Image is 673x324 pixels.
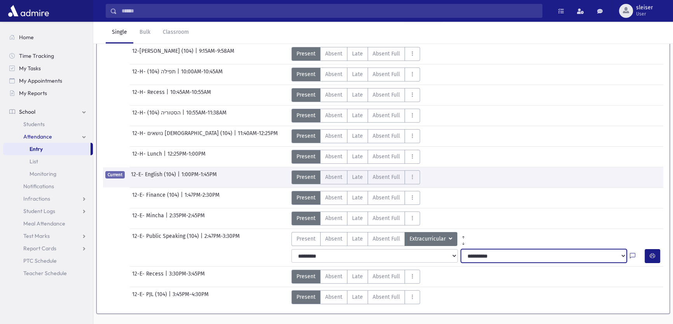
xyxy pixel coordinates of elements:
[373,91,400,99] span: Absent Full
[373,132,400,140] span: Absent Full
[23,183,54,190] span: Notifications
[157,22,195,43] a: Classroom
[352,70,363,78] span: Late
[296,111,316,120] span: Present
[23,232,50,239] span: Test Marks
[169,270,205,284] span: 3:30PM-3:45PM
[373,293,400,301] span: Absent Full
[325,70,342,78] span: Absent
[23,257,57,264] span: PTC Schedule
[3,180,93,192] a: Notifications
[291,129,420,143] div: AttTypes
[352,173,363,181] span: Late
[325,173,342,181] span: Absent
[3,130,93,143] a: Attendance
[166,88,170,102] span: |
[636,5,653,11] span: sleiser
[23,245,56,252] span: Report Cards
[3,205,93,217] a: Student Logs
[352,194,363,202] span: Late
[3,62,93,75] a: My Tasks
[291,170,420,184] div: AttTypes
[164,150,167,164] span: |
[132,129,234,143] span: 12-H- נושאים [DEMOGRAPHIC_DATA] (104)
[167,150,206,164] span: 12:25PM-1:00PM
[185,191,220,205] span: 1:47PM-2:30PM
[3,168,93,180] a: Monitoring
[296,194,316,202] span: Present
[296,293,316,301] span: Present
[132,109,182,123] span: 12-H- הסטוריה (104)
[169,290,173,304] span: |
[325,214,342,222] span: Absent
[30,170,56,177] span: Monitoring
[181,170,217,184] span: 1:00PM-1:45PM
[352,272,363,281] span: Late
[19,65,41,72] span: My Tasks
[352,235,363,243] span: Late
[352,152,363,161] span: Late
[291,109,420,123] div: AttTypes
[199,47,234,61] span: 9:15AM-9:58AM
[296,50,316,58] span: Present
[325,152,342,161] span: Absent
[3,31,93,43] a: Home
[131,170,178,184] span: 12-E- English (104)
[19,108,35,115] span: School
[373,152,400,161] span: Absent Full
[3,155,93,168] a: List
[325,235,342,243] span: Absent
[23,220,65,227] span: Meal Attendance
[291,191,420,205] div: AttTypes
[291,47,420,61] div: AttTypes
[132,232,201,246] span: 12-E- Public Speaking (104)
[23,133,52,140] span: Attendance
[105,171,125,178] span: Current
[325,50,342,58] span: Absent
[352,214,363,222] span: Late
[373,70,400,78] span: Absent Full
[296,91,316,99] span: Present
[117,4,542,18] input: Search
[325,293,342,301] span: Absent
[165,270,169,284] span: |
[132,68,177,81] span: 12-H- תפילה (104)
[132,270,165,284] span: 12-E- Recess
[296,173,316,181] span: Present
[291,88,420,102] div: AttTypes
[177,68,181,81] span: |
[132,88,166,102] span: 12-H- Recess
[19,52,54,59] span: Time Tracking
[132,290,169,304] span: 12-E- PJL (104)
[373,214,400,222] span: Absent Full
[457,232,469,238] a: All Prior
[170,88,211,102] span: 10:45AM-10:55AM
[23,270,67,277] span: Teacher Schedule
[19,77,62,84] span: My Appointments
[181,68,223,81] span: 10:00AM-10:45AM
[30,158,38,165] span: List
[410,235,447,243] span: Extracurricular
[19,90,47,97] span: My Reports
[132,211,166,225] span: 12-E- Mincha
[182,109,186,123] span: |
[296,235,316,243] span: Present
[373,194,400,202] span: Absent Full
[23,121,45,128] span: Students
[3,106,93,118] a: School
[296,132,316,140] span: Present
[296,214,316,222] span: Present
[404,232,457,246] button: Extracurricular
[296,152,316,161] span: Present
[30,146,43,152] span: Entry
[325,194,342,202] span: Absent
[6,3,51,19] img: AdmirePro
[19,34,34,41] span: Home
[352,293,363,301] span: Late
[325,91,342,99] span: Absent
[169,211,205,225] span: 2:35PM-2:45PM
[3,255,93,267] a: PTC Schedule
[204,232,240,246] span: 2:47PM-3:30PM
[352,132,363,140] span: Late
[291,68,420,81] div: AttTypes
